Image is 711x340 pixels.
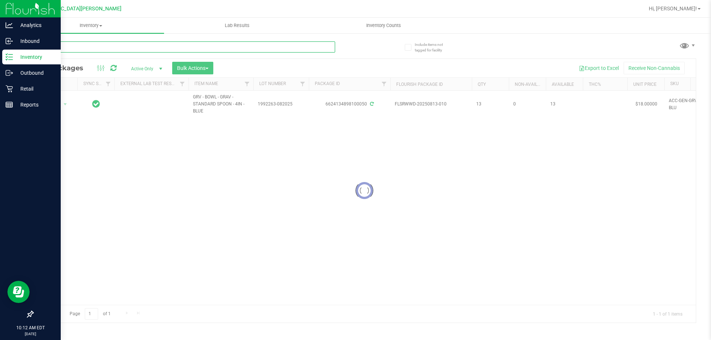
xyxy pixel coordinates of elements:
[7,281,30,303] iframe: Resource center
[6,101,13,108] inline-svg: Reports
[215,22,260,29] span: Lab Results
[13,68,57,77] p: Outbound
[13,84,57,93] p: Retail
[310,18,457,33] a: Inventory Counts
[13,21,57,30] p: Analytics
[6,69,13,77] inline-svg: Outbound
[13,37,57,46] p: Inbound
[6,53,13,61] inline-svg: Inventory
[164,18,310,33] a: Lab Results
[13,53,57,61] p: Inventory
[3,324,57,331] p: 10:12 AM EDT
[13,100,57,109] p: Reports
[356,22,411,29] span: Inventory Counts
[18,22,164,29] span: Inventory
[415,42,452,53] span: Include items not tagged for facility
[33,41,335,53] input: Search Package ID, Item Name, SKU, Lot or Part Number...
[6,85,13,92] inline-svg: Retail
[30,6,121,12] span: [GEOGRAPHIC_DATA][PERSON_NAME]
[18,18,164,33] a: Inventory
[649,6,697,11] span: Hi, [PERSON_NAME]!
[3,331,57,337] p: [DATE]
[6,37,13,45] inline-svg: Inbound
[6,21,13,29] inline-svg: Analytics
